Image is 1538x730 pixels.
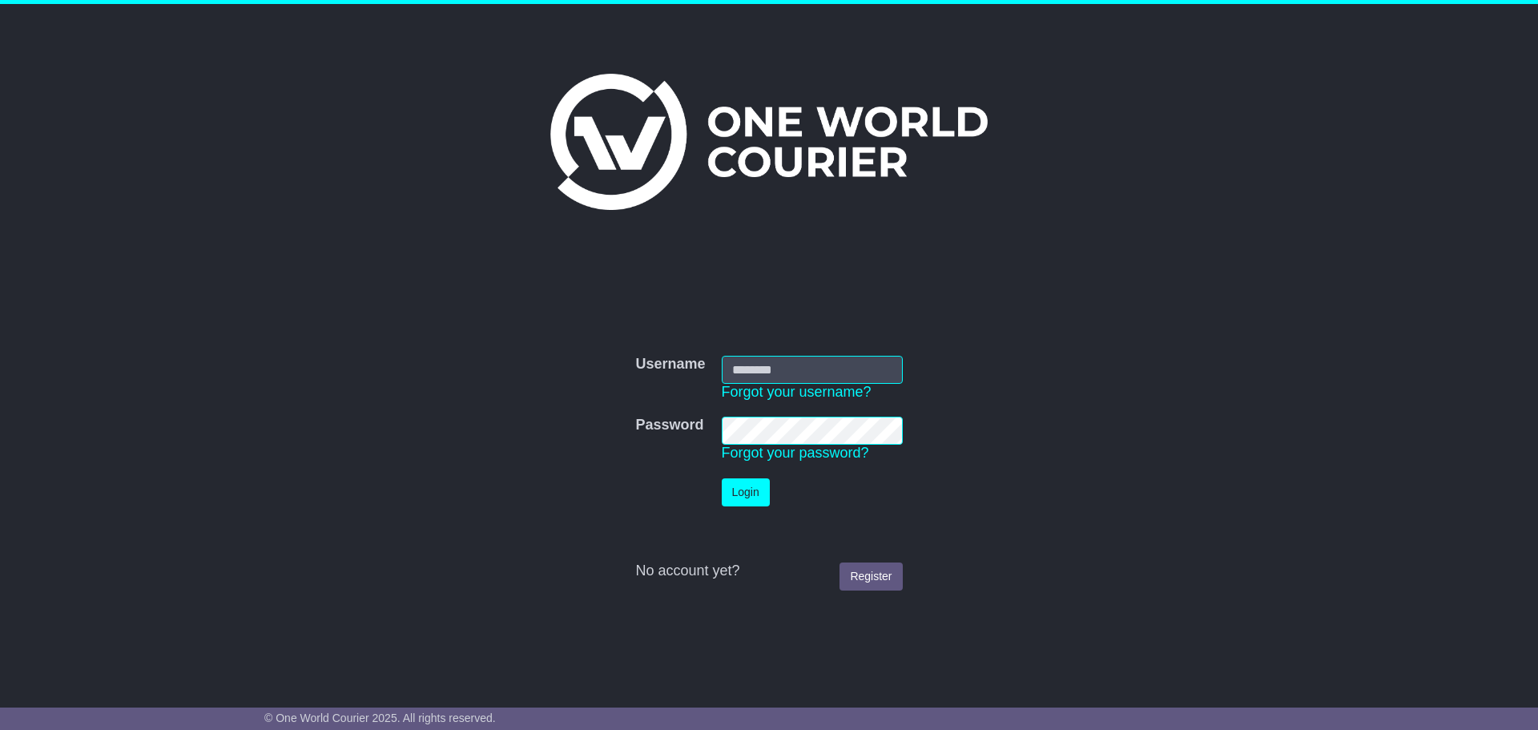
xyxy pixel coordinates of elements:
span: © One World Courier 2025. All rights reserved. [264,712,496,724]
label: Password [635,417,703,434]
button: Login [722,478,770,506]
label: Username [635,356,705,373]
img: One World [550,74,988,210]
a: Register [839,563,902,591]
div: No account yet? [635,563,902,580]
a: Forgot your username? [722,384,872,400]
a: Forgot your password? [722,445,869,461]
